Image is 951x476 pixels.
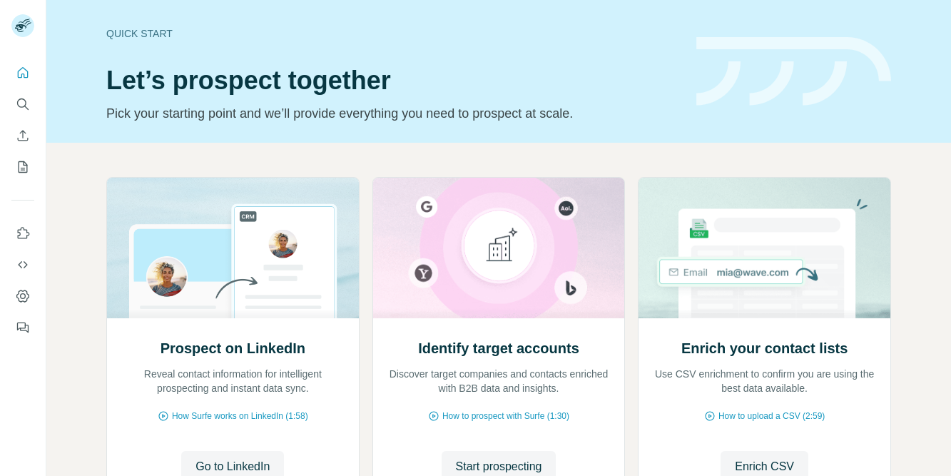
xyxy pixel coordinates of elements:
span: How Surfe works on LinkedIn (1:58) [172,410,308,422]
button: Search [11,91,34,117]
img: Enrich your contact lists [638,178,891,318]
button: Use Surfe on LinkedIn [11,221,34,246]
img: banner [696,37,891,106]
span: How to prospect with Surfe (1:30) [442,410,569,422]
span: Start prospecting [456,458,542,475]
h2: Enrich your contact lists [681,338,848,358]
h2: Identify target accounts [418,338,579,358]
p: Use CSV enrichment to confirm you are using the best data available. [653,367,876,395]
button: Use Surfe API [11,252,34,278]
div: Quick start [106,26,679,41]
span: How to upload a CSV (2:59) [718,410,825,422]
button: My lists [11,154,34,180]
h1: Let’s prospect together [106,66,679,95]
button: Quick start [11,60,34,86]
p: Discover target companies and contacts enriched with B2B data and insights. [387,367,611,395]
span: Go to LinkedIn [195,458,270,475]
p: Reveal contact information for intelligent prospecting and instant data sync. [121,367,345,395]
span: Enrich CSV [735,458,794,475]
img: Prospect on LinkedIn [106,178,360,318]
p: Pick your starting point and we’ll provide everything you need to prospect at scale. [106,103,679,123]
h2: Prospect on LinkedIn [161,338,305,358]
button: Enrich CSV [11,123,34,148]
img: Identify target accounts [372,178,626,318]
button: Dashboard [11,283,34,309]
button: Feedback [11,315,34,340]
